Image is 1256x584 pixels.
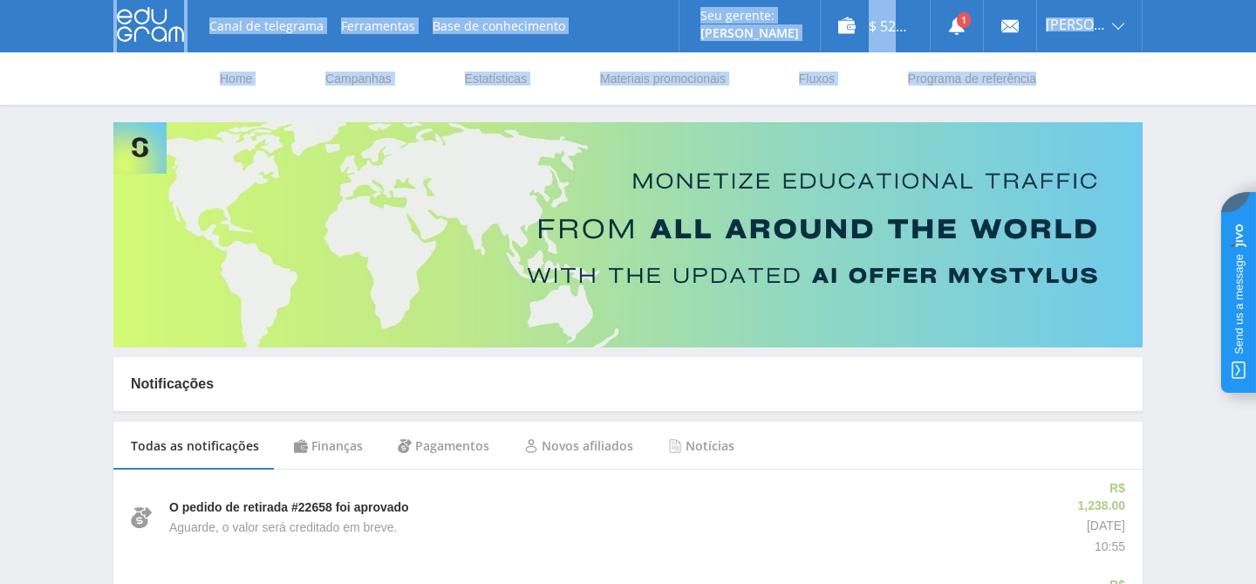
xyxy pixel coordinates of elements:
[797,52,836,105] a: Fluxos
[700,9,799,23] p: Seu gerente:
[113,122,1143,347] img: Banner
[1068,539,1125,556] p: 10:55
[507,422,651,471] div: Novos afiliados
[169,499,409,517] p: O pedido de retirada #22658 foi aprovado
[700,26,799,40] p: [PERSON_NAME]
[1068,518,1125,535] p: [DATE]
[651,422,752,471] div: Notícias
[1046,17,1107,31] span: [PERSON_NAME].moretti86
[324,52,393,105] a: Campanhas
[463,52,529,105] a: Estatísticas
[218,52,254,105] a: Home
[906,52,1038,105] a: Programa de referência
[1068,480,1125,514] p: R$ 1,238.00
[131,374,1125,394] p: Notificações
[276,422,380,471] div: Finanças
[380,422,507,471] div: Pagamentos
[113,422,276,471] div: Todas as notificações
[598,52,727,105] a: Materiais promocionais
[169,519,397,537] p: Aguarde, o valor será creditado em breve.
